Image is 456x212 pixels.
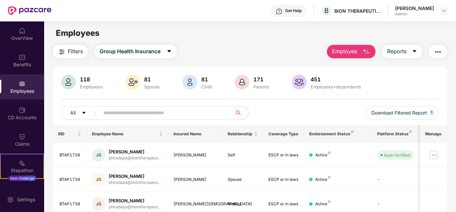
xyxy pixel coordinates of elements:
div: 118 [79,76,104,83]
div: Employees [79,84,104,89]
th: Manage [420,125,447,143]
img: svg+xml;base64,PHN2ZyB4bWxucz0iaHR0cDovL3d3dy53My5vcmcvMjAwMC9zdmciIHdpZHRoPSIyMSIgaGVpZ2h0PSIyMC... [19,160,25,166]
img: svg+xml;base64,PHN2ZyBpZD0iRW1wbG95ZWVzIiB4bWxucz0iaHR0cDovL3d3dy53My5vcmcvMjAwMC9zdmciIHdpZHRoPS... [19,80,25,87]
div: [PERSON_NAME][DEMOGRAPHIC_DATA] [174,201,217,207]
button: Group Health Insurancecaret-down [95,45,177,58]
div: Admin [395,11,434,17]
img: svg+xml;base64,PHN2ZyB4bWxucz0iaHR0cDovL3d3dy53My5vcmcvMjAwMC9zdmciIHdpZHRoPSIyNCIgaGVpZ2h0PSIyNC... [58,48,66,56]
span: EID [58,131,77,137]
img: svg+xml;base64,PHN2ZyBpZD0iQmVuZWZpdHMiIHhtbG5zPSJodHRwOi8vd3d3LnczLm9yZy8yMDAwL3N2ZyIgd2lkdGg9Ij... [19,54,25,61]
img: svg+xml;base64,PHN2ZyB4bWxucz0iaHR0cDovL3d3dy53My5vcmcvMjAwMC9zdmciIHhtbG5zOnhsaW5rPSJodHRwOi8vd3... [430,111,434,115]
button: Download Filtered Report [366,106,439,120]
img: svg+xml;base64,PHN2ZyBpZD0iSG9tZSIgeG1sbnM9Imh0dHA6Ly93d3cudzMub3JnLzIwMDAvc3ZnIiB3aWR0aD0iMjAiIG... [19,27,25,34]
div: Employees+dependents [309,84,362,89]
span: Employees [56,28,100,38]
div: BTAP1738 [60,152,82,158]
img: svg+xml;base64,PHN2ZyB4bWxucz0iaHR0cDovL3d3dy53My5vcmcvMjAwMC9zdmciIHdpZHRoPSI4IiBoZWlnaHQ9IjgiIH... [328,176,331,179]
span: caret-down [82,111,86,116]
td: - [372,167,419,192]
div: phkadapa@biontherapeut... [109,180,161,186]
div: Parents [252,84,270,89]
button: search [232,106,249,120]
span: caret-down [166,49,172,55]
div: 171 [252,76,270,83]
img: svg+xml;base64,PHN2ZyB4bWxucz0iaHR0cDovL3d3dy53My5vcmcvMjAwMC9zdmciIHdpZHRoPSIyNCIgaGVpZ2h0PSIyNC... [434,48,442,56]
div: Stepathon [1,167,43,174]
button: Allcaret-down [61,106,102,120]
div: Spouse [143,84,161,89]
img: svg+xml;base64,PHN2ZyB4bWxucz0iaHR0cDovL3d3dy53My5vcmcvMjAwMC9zdmciIHdpZHRoPSI4IiBoZWlnaHQ9IjgiIH... [328,200,331,203]
div: 81 [200,76,213,83]
div: Settings [15,196,37,203]
div: BTAP1738 [60,201,82,207]
div: Self [228,152,258,158]
img: manageButton [429,150,439,160]
div: Get Help [285,8,302,13]
span: Relationship [228,131,253,137]
div: JG [92,197,105,211]
th: Insured Name [168,125,223,143]
div: ESCP or in laws [268,176,299,183]
div: Mother [228,201,258,207]
img: svg+xml;base64,PHN2ZyBpZD0iU2V0dGluZy0yMHgyMCIgeG1sbnM9Imh0dHA6Ly93d3cudzMub3JnLzIwMDAvc3ZnIiB3aW... [7,196,14,203]
div: BTAP1738 [60,176,82,183]
div: [PERSON_NAME] [109,173,161,180]
div: Active [315,201,331,207]
img: svg+xml;base64,PHN2ZyB4bWxucz0iaHR0cDovL3d3dy53My5vcmcvMjAwMC9zdmciIHhtbG5zOnhsaW5rPSJodHRwOi8vd3... [61,75,76,89]
div: ESCP or in laws [268,152,299,158]
div: BION THERAPEUTICS ([GEOGRAPHIC_DATA]) PRIVATE LIMITED [334,8,381,14]
div: Active [315,152,331,158]
div: phkadapa@biontherapeut... [109,155,161,161]
button: Reportscaret-down [382,45,422,58]
img: svg+xml;base64,PHN2ZyB4bWxucz0iaHR0cDovL3d3dy53My5vcmcvMjAwMC9zdmciIHdpZHRoPSI4IiBoZWlnaHQ9IjgiIH... [409,130,412,133]
div: [PERSON_NAME] [109,149,161,155]
img: svg+xml;base64,PHN2ZyB4bWxucz0iaHR0cDovL3d3dy53My5vcmcvMjAwMC9zdmciIHdpZHRoPSI4IiBoZWlnaHQ9IjgiIH... [351,130,354,133]
div: phkadapa@biontherapeut... [109,204,161,210]
th: EID [53,125,87,143]
img: svg+xml;base64,PHN2ZyB4bWxucz0iaHR0cDovL3d3dy53My5vcmcvMjAwMC9zdmciIHhtbG5zOnhsaW5rPSJodHRwOi8vd3... [292,75,307,89]
div: JG [92,148,105,162]
div: New Challenge [8,175,36,181]
span: B [324,7,329,15]
span: search [232,110,245,116]
div: [PERSON_NAME] [395,5,434,11]
img: svg+xml;base64,PHN2ZyBpZD0iRHJvcGRvd24tMzJ4MzIiIHhtbG5zPSJodHRwOi8vd3d3LnczLm9yZy8yMDAwL3N2ZyIgd2... [441,8,447,13]
th: Coverage Type [263,125,304,143]
img: svg+xml;base64,PHN2ZyB4bWxucz0iaHR0cDovL3d3dy53My5vcmcvMjAwMC9zdmciIHhtbG5zOnhsaW5rPSJodHRwOi8vd3... [183,75,197,89]
img: svg+xml;base64,PHN2ZyBpZD0iQ2xhaW0iIHhtbG5zPSJodHRwOi8vd3d3LnczLm9yZy8yMDAwL3N2ZyIgd2lkdGg9IjIwIi... [19,133,25,140]
span: caret-down [412,49,417,55]
div: Spouse [228,176,258,183]
img: svg+xml;base64,PHN2ZyBpZD0iRW5kb3JzZW1lbnRzIiB4bWxucz0iaHR0cDovL3d3dy53My5vcmcvMjAwMC9zdmciIHdpZH... [19,186,25,193]
div: [PERSON_NAME] [174,152,217,158]
div: 81 [143,76,161,83]
img: svg+xml;base64,PHN2ZyBpZD0iQ0RfQWNjb3VudHMiIGRhdGEtbmFtZT0iQ0QgQWNjb3VudHMiIHhtbG5zPSJodHRwOi8vd3... [19,107,25,114]
div: [PERSON_NAME] [174,176,217,183]
span: Reports [387,47,407,56]
div: [PERSON_NAME] [109,198,161,204]
img: svg+xml;base64,PHN2ZyB4bWxucz0iaHR0cDovL3d3dy53My5vcmcvMjAwMC9zdmciIHhtbG5zOnhsaW5rPSJodHRwOi8vd3... [125,75,140,89]
span: Group Health Insurance [100,47,160,56]
div: Child [200,84,213,89]
button: Filters [53,45,88,58]
span: All [70,109,76,117]
div: JG [92,173,105,186]
button: Employee [327,45,375,58]
span: Download Filtered Report [371,109,427,117]
span: Employee Name [92,131,158,137]
th: Relationship [222,125,263,143]
th: Employee Name [87,125,168,143]
div: Endorsement Status [309,131,366,137]
span: Filters [68,47,83,56]
img: svg+xml;base64,PHN2ZyB4bWxucz0iaHR0cDovL3d3dy53My5vcmcvMjAwMC9zdmciIHhtbG5zOnhsaW5rPSJodHRwOi8vd3... [362,48,370,56]
img: New Pazcare Logo [8,6,51,15]
span: Employee [332,47,357,56]
div: 451 [309,76,362,83]
div: Auto Verified [384,152,411,158]
img: svg+xml;base64,PHN2ZyB4bWxucz0iaHR0cDovL3d3dy53My5vcmcvMjAwMC9zdmciIHdpZHRoPSI4IiBoZWlnaHQ9IjgiIH... [328,151,331,154]
div: Active [315,176,331,183]
div: ESCP or in laws [268,201,299,207]
img: svg+xml;base64,PHN2ZyBpZD0iSGVscC0zMngzMiIgeG1sbnM9Imh0dHA6Ly93d3cudzMub3JnLzIwMDAvc3ZnIiB3aWR0aD... [276,8,282,15]
img: svg+xml;base64,PHN2ZyB4bWxucz0iaHR0cDovL3d3dy53My5vcmcvMjAwMC9zdmciIHhtbG5zOnhsaW5rPSJodHRwOi8vd3... [235,75,249,89]
div: Platform Status [377,131,414,137]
